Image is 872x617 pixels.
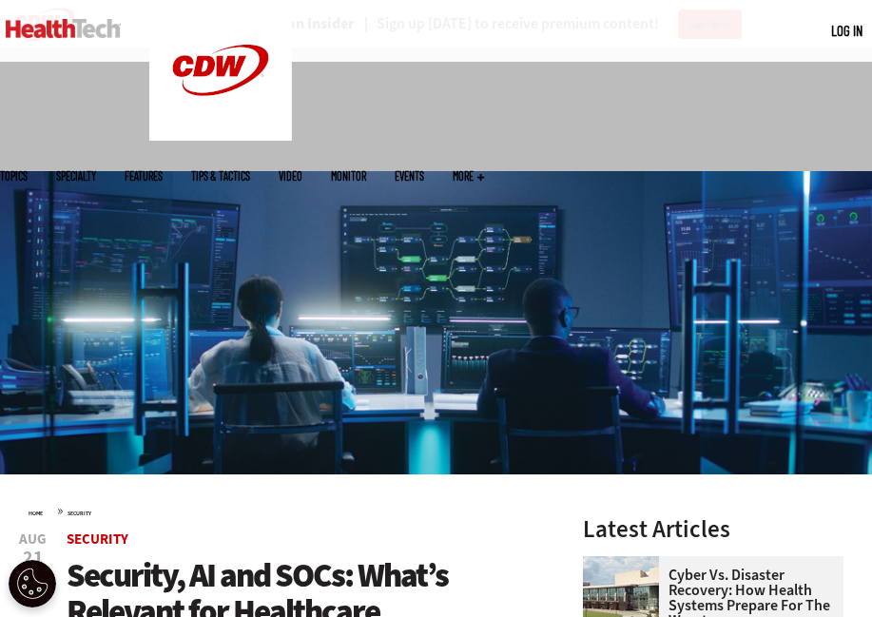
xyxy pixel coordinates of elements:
[9,560,56,607] div: Cookie Settings
[67,530,128,549] a: Security
[149,125,292,145] a: CDW
[831,22,862,39] a: Log in
[279,170,302,182] a: Video
[56,170,96,182] span: Specialty
[583,517,843,541] h3: Latest Articles
[19,532,47,547] span: Aug
[191,170,250,182] a: Tips & Tactics
[19,549,47,568] span: 21
[395,170,424,182] a: Events
[9,560,56,607] button: Open Preferences
[29,503,566,518] div: »
[583,556,669,571] a: University of Vermont Medical Center’s main campus
[331,170,366,182] a: MonITor
[125,170,163,182] a: Features
[68,510,91,517] a: Security
[29,510,43,517] a: Home
[831,21,862,41] div: User menu
[453,170,484,182] span: More
[6,19,121,38] img: Home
